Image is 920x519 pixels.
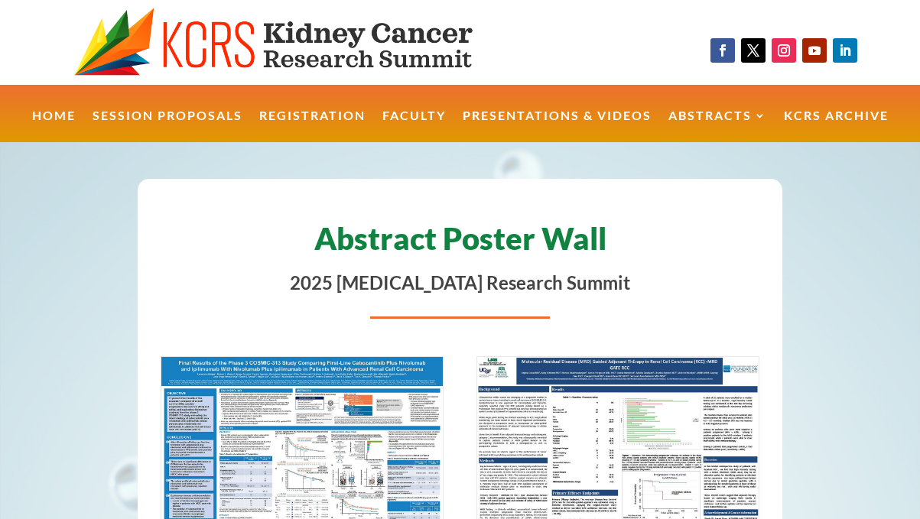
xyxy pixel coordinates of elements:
[741,38,766,63] a: Follow on X
[93,110,242,143] a: Session Proposals
[259,110,366,143] a: Registration
[161,216,759,269] h1: Abstract Poster Wall
[668,110,767,143] a: Abstracts
[710,38,735,63] a: Follow on Facebook
[382,110,446,143] a: Faculty
[784,110,889,143] a: KCRS Archive
[802,38,827,63] a: Follow on Youtube
[74,8,522,77] img: KCRS generic logo wide
[833,38,857,63] a: Follow on LinkedIn
[161,269,759,297] p: 2025 [MEDICAL_DATA] Research Summit
[772,38,796,63] a: Follow on Instagram
[463,110,652,143] a: Presentations & Videos
[32,110,76,143] a: Home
